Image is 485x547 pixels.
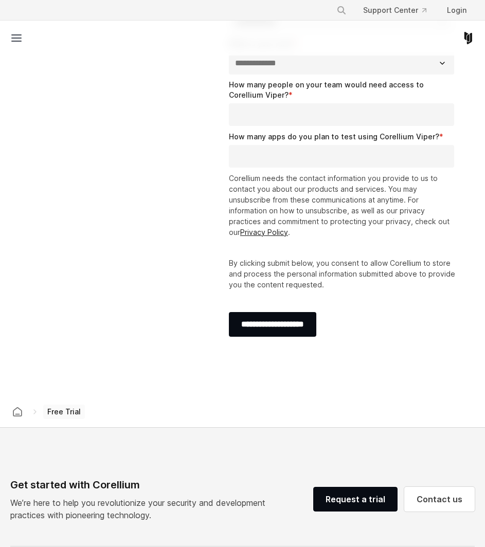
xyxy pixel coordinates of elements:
[229,173,458,238] p: Corellium needs the contact information you provide to us to contact you about our products and s...
[8,405,27,419] a: Corellium home
[439,1,475,20] a: Login
[332,1,351,20] button: Search
[229,132,439,141] span: How many apps do you plan to test using Corellium Viper?
[355,1,435,20] a: Support Center
[229,80,424,99] span: How many people on your team would need access to Corellium Viper?
[404,487,475,512] a: Contact us
[43,405,85,419] span: Free Trial
[229,258,458,290] p: By clicking submit below, you consent to allow Corellium to store and process the personal inform...
[10,477,274,493] div: Get started with Corellium
[240,228,288,236] a: Privacy Policy
[313,487,398,512] a: Request a trial
[462,32,475,44] a: Corellium Home
[10,497,274,521] p: We’re here to help you revolutionize your security and development practices with pioneering tech...
[328,1,475,20] div: Navigation Menu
